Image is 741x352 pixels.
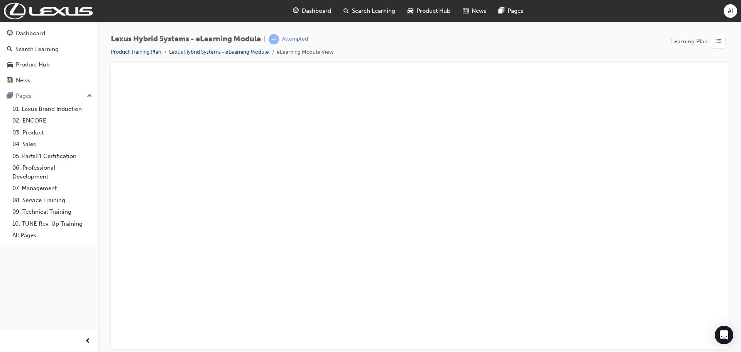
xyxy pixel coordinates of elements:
[111,35,261,44] span: Lexus Hybrid Systems - eLearning Module
[282,36,308,43] div: Attempted
[264,35,266,44] span: |
[3,25,95,89] button: DashboardSearch LearningProduct HubNews
[111,49,161,55] a: Product Training Plan
[3,58,95,72] a: Product Hub
[16,29,45,38] div: Dashboard
[7,30,13,37] span: guage-icon
[408,6,413,16] span: car-icon
[277,48,333,57] li: eLearning Module View
[16,60,50,69] div: Product Hub
[3,42,95,56] a: Search Learning
[3,89,95,103] button: Pages
[9,150,95,162] a: 05. Parts21 Certification
[9,182,95,194] a: 07. Management
[728,7,733,15] span: AI
[4,3,93,19] img: Trak
[9,194,95,206] a: 08. Service Training
[401,3,457,19] a: car-iconProduct Hub
[7,46,12,53] span: search-icon
[492,3,530,19] a: pages-iconPages
[508,7,523,15] span: Pages
[9,103,95,115] a: 01. Lexus Brand Induction
[87,91,92,101] span: up-icon
[9,162,95,182] a: 06. Professional Development
[457,3,492,19] a: news-iconNews
[9,127,95,139] a: 03. Product
[352,7,395,15] span: Search Learning
[724,4,737,18] button: AI
[7,93,13,100] span: pages-icon
[499,6,504,16] span: pages-icon
[337,3,401,19] a: search-iconSearch Learning
[716,37,721,46] span: list-icon
[416,7,450,15] span: Product Hub
[9,218,95,230] a: 10. TUNE Rev-Up Training
[9,138,95,150] a: 04. Sales
[3,26,95,41] a: Dashboard
[15,45,59,54] div: Search Learning
[7,61,13,68] span: car-icon
[9,230,95,241] a: All Pages
[472,7,486,15] span: News
[169,49,269,55] a: Lexus Hybrid Systems - eLearning Module
[85,337,91,346] span: prev-icon
[7,77,13,84] span: news-icon
[302,7,331,15] span: Dashboard
[287,3,337,19] a: guage-iconDashboard
[16,76,30,85] div: News
[671,34,729,49] button: Learning Plan
[671,37,708,46] span: Learning Plan
[463,6,469,16] span: news-icon
[9,206,95,218] a: 09. Technical Training
[3,73,95,88] a: News
[9,115,95,127] a: 02. ENCORE
[16,92,32,100] div: Pages
[293,6,299,16] span: guage-icon
[269,34,279,44] span: learningRecordVerb_ATTEMPT-icon
[715,326,733,344] div: Open Intercom Messenger
[343,6,349,16] span: search-icon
